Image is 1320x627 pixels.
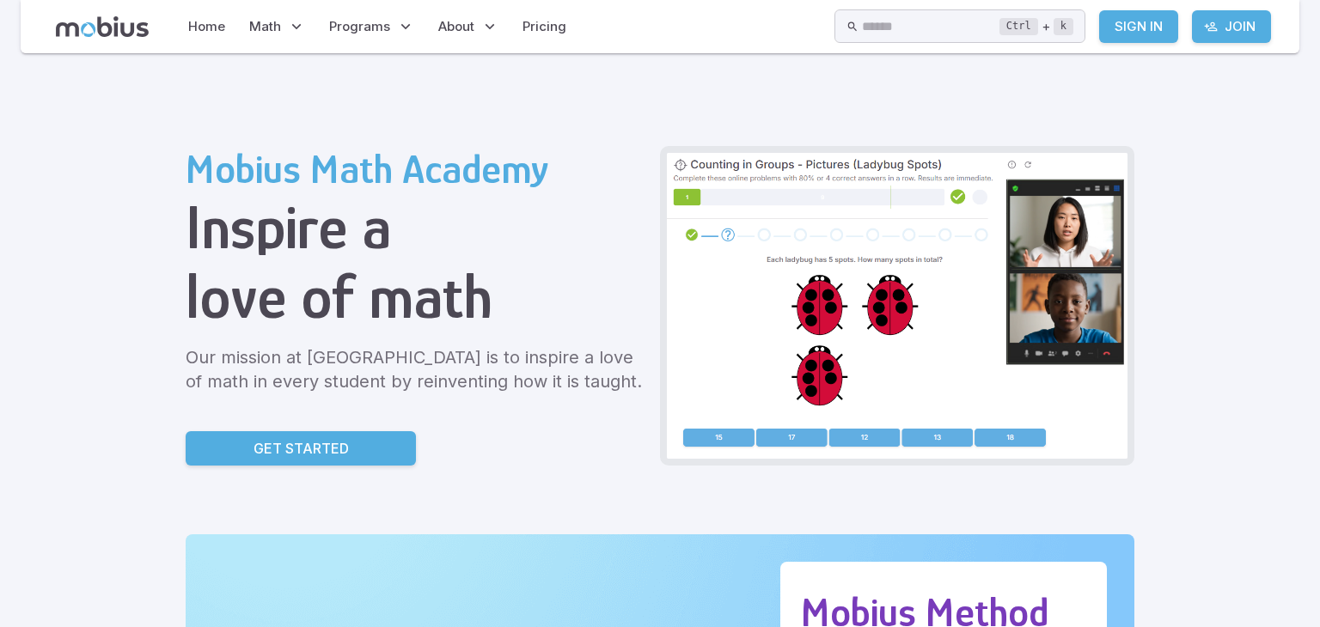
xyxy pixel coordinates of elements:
[329,17,390,36] span: Programs
[249,17,281,36] span: Math
[1099,10,1178,43] a: Sign In
[186,262,646,332] h1: love of math
[186,192,646,262] h1: Inspire a
[999,16,1073,37] div: +
[667,153,1127,459] img: Grade 2 Class
[183,7,230,46] a: Home
[186,345,646,393] p: Our mission at [GEOGRAPHIC_DATA] is to inspire a love of math in every student by reinventing how...
[186,146,646,192] h2: Mobius Math Academy
[254,438,349,459] p: Get Started
[999,18,1038,35] kbd: Ctrl
[517,7,571,46] a: Pricing
[438,17,474,36] span: About
[1192,10,1271,43] a: Join
[186,431,416,466] a: Get Started
[1054,18,1073,35] kbd: k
